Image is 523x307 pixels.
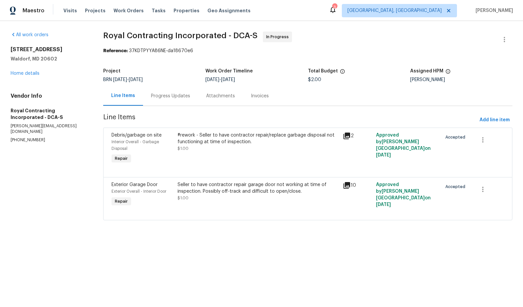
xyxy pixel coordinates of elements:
span: Exterior Overall - Interior Door [112,189,166,193]
span: $2.00 [308,77,321,82]
h5: Project [103,69,120,73]
span: The total cost of line items that have been proposed by Opendoor. This sum includes line items th... [340,69,345,77]
span: Interior Overall - Garbage Disposal [112,140,159,151]
span: Exterior Garage Door [112,182,158,187]
p: [PHONE_NUMBER] [11,137,87,143]
span: Projects [85,7,106,14]
span: $1.00 [178,147,188,151]
span: Tasks [152,8,166,13]
span: The hpm assigned to this work order. [445,69,451,77]
div: 3 [332,4,337,11]
h5: Total Budget [308,69,338,73]
span: [DATE] [113,77,127,82]
span: [DATE] [221,77,235,82]
a: Home details [11,71,39,76]
span: - [113,77,143,82]
h5: Work Order Timeline [205,69,253,73]
span: [GEOGRAPHIC_DATA], [GEOGRAPHIC_DATA] [347,7,442,14]
h5: Royal Contracting Incorporated - DCA-S [11,107,87,121]
h5: Assigned HPM [410,69,443,73]
div: Seller to have contractor repair garage door not working at time of inspection. Possibly off-trac... [178,181,339,195]
span: Repair [112,155,130,162]
span: Add line item [480,116,510,124]
div: 37KDTPYYA86NE-da18670e6 [103,48,512,54]
span: Work Orders [113,7,144,14]
span: - [205,77,235,82]
span: Visits [63,7,77,14]
span: BRN [103,77,143,82]
span: Royal Contracting Incorporated - DCA-S [103,32,258,40]
span: In Progress [266,34,291,40]
span: Maestro [23,7,44,14]
span: Geo Assignments [207,7,251,14]
div: Progress Updates [151,93,190,99]
div: #rework - Seller to have contractor repair/replace garbage disposal not functioning at time of in... [178,132,339,145]
span: Approved by [PERSON_NAME][GEOGRAPHIC_DATA] on [376,182,431,207]
h5: Waldorf, MD 20602 [11,55,87,62]
span: $1.00 [178,196,188,200]
h2: [STREET_ADDRESS] [11,46,87,53]
div: [PERSON_NAME] [410,77,512,82]
span: Accepted [445,183,468,190]
span: [DATE] [129,77,143,82]
button: Add line item [477,114,512,126]
span: [DATE] [376,153,391,157]
span: Approved by [PERSON_NAME][GEOGRAPHIC_DATA] on [376,133,431,157]
span: Accepted [445,134,468,141]
span: [DATE] [376,202,391,207]
b: Reference: [103,49,128,53]
a: All work orders [11,33,48,37]
div: 10 [343,181,372,189]
span: Repair [112,198,130,205]
div: Line Items [111,92,135,99]
div: Attachments [206,93,235,99]
div: Invoices [251,93,269,99]
span: Properties [174,7,199,14]
span: Debris/garbage on site [112,133,162,138]
h4: Vendor Info [11,93,87,99]
span: [DATE] [205,77,219,82]
span: Line Items [103,114,477,126]
div: 2 [343,132,372,140]
span: [PERSON_NAME] [473,7,513,14]
p: [PERSON_NAME][EMAIL_ADDRESS][DOMAIN_NAME] [11,123,87,135]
